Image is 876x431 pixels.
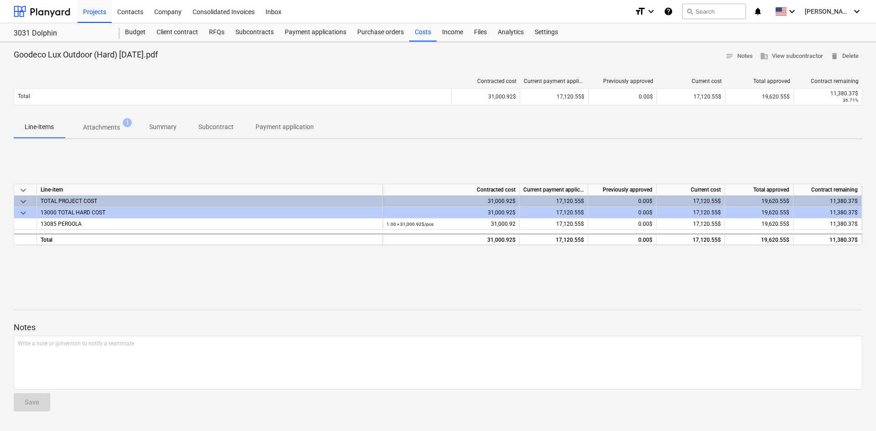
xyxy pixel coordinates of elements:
[520,234,588,245] div: 17,120.55$
[793,196,862,207] div: 11,380.37$
[120,23,151,42] a: Budget
[588,218,657,230] div: 0.00$
[588,234,657,245] div: 0.00$
[753,6,762,17] i: notifications
[37,234,383,245] div: Total
[722,49,756,63] button: Notes
[352,23,409,42] a: Purchase orders
[386,222,433,227] small: 1.00 × 31,000.92$ / pcs
[230,23,279,42] a: Subcontracts
[798,78,859,84] div: Contract remaining
[646,6,657,17] i: keyboard_arrow_down
[588,89,657,104] div: 0.00$
[592,78,653,84] div: Previously approved
[787,6,798,17] i: keyboard_arrow_down
[725,207,793,218] div: 19,620.55$
[123,118,132,127] span: 1
[760,51,823,62] span: View subcontractor
[520,218,588,230] div: 17,120.55$
[14,49,158,60] p: Goodeco Lux Outdoor (Hard) [DATE].pdf
[588,184,657,196] div: Previously approved
[524,78,585,84] div: Current payment application
[761,221,789,227] span: 19,620.55$
[520,207,588,218] div: 17,120.55$
[41,221,82,227] span: 13085 PERGOLA
[729,78,790,84] div: Total approved
[455,78,516,84] div: Contracted cost
[725,89,793,104] div: 19,620.55$
[725,184,793,196] div: Total approved
[843,98,858,103] small: 36.71%
[798,90,858,97] div: 11,380.37$
[18,196,29,207] span: keyboard_arrow_down
[451,89,520,104] div: 31,000.92$
[725,196,793,207] div: 19,620.55$
[383,207,520,218] div: 31,000.92$
[255,122,314,132] p: Payment application
[203,23,230,42] a: RFQs
[529,23,563,42] a: Settings
[14,29,109,38] div: 3031 Dolphin
[797,218,858,230] div: 11,380.37$
[37,184,383,196] div: Line-item
[661,78,722,84] div: Current cost
[725,51,753,62] span: Notes
[657,196,725,207] div: 17,120.55$
[18,208,29,218] span: keyboard_arrow_down
[588,207,657,218] div: 0.00$
[793,207,862,218] div: 11,380.37$
[18,185,29,196] span: keyboard_arrow_down
[14,322,862,333] p: Notes
[279,23,352,42] div: Payment applications
[682,4,746,19] button: Search
[756,49,827,63] button: View subcontractor
[793,184,862,196] div: Contract remaining
[657,234,725,245] div: 17,120.55$
[25,122,54,132] p: Line-items
[588,196,657,207] div: 0.00$
[686,8,693,15] span: search
[657,207,725,218] div: 17,120.55$
[725,52,734,60] span: notes
[151,23,203,42] a: Client contract
[805,8,850,15] span: [PERSON_NAME]
[520,184,588,196] div: Current payment application
[635,6,646,17] i: format_size
[469,23,492,42] a: Files
[149,122,177,132] p: Summary
[657,218,725,230] div: 17,120.55$
[492,23,529,42] a: Analytics
[520,89,588,104] div: 17,120.55$
[827,49,862,63] button: Delete
[386,218,516,230] div: 31,000.92
[664,6,673,17] i: Knowledge base
[83,123,120,132] p: Attachments
[41,209,105,216] span: 13000 TOTAL HARD COST
[657,184,725,196] div: Current cost
[657,89,725,104] div: 17,120.55$
[383,196,520,207] div: 31,000.92$
[383,184,520,196] div: Contracted cost
[830,51,859,62] span: Delete
[437,23,469,42] a: Income
[797,234,858,246] div: 11,380.37$
[520,196,588,207] div: 17,120.55$
[830,387,876,431] iframe: Chat Widget
[830,52,839,60] span: delete
[851,6,862,17] i: keyboard_arrow_down
[198,122,234,132] p: Subcontract
[409,23,437,42] a: Costs
[383,234,520,245] div: 31,000.92$
[760,52,768,60] span: business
